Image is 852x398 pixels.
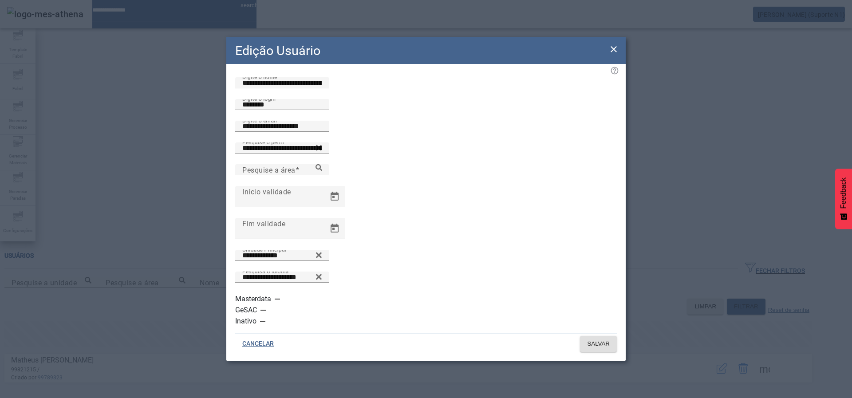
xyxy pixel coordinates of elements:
[242,143,322,154] input: Number
[242,139,284,146] mat-label: Pesquise o perfil
[242,96,276,102] mat-label: Digite o login
[242,165,322,175] input: Number
[242,219,285,228] mat-label: Fim validade
[242,118,277,124] mat-label: Digite o email
[587,339,610,348] span: SALVAR
[242,74,277,80] mat-label: Digite o nome
[242,166,296,174] mat-label: Pesquise a área
[580,336,617,352] button: SALVAR
[242,268,289,275] mat-label: Pesquisa o idioma
[242,339,274,348] span: CANCELAR
[835,169,852,229] button: Feedback - Mostrar pesquisa
[324,218,345,239] button: Open calendar
[242,187,291,196] mat-label: Início validade
[235,294,273,304] label: Masterdata
[242,272,322,283] input: Number
[242,247,286,253] mat-label: Unidade Principal
[235,336,281,352] button: CANCELAR
[242,250,322,261] input: Number
[235,316,258,327] label: Inativo
[235,305,259,315] label: GeSAC
[840,177,848,209] span: Feedback
[324,186,345,207] button: Open calendar
[235,41,320,60] h2: Edição Usuário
